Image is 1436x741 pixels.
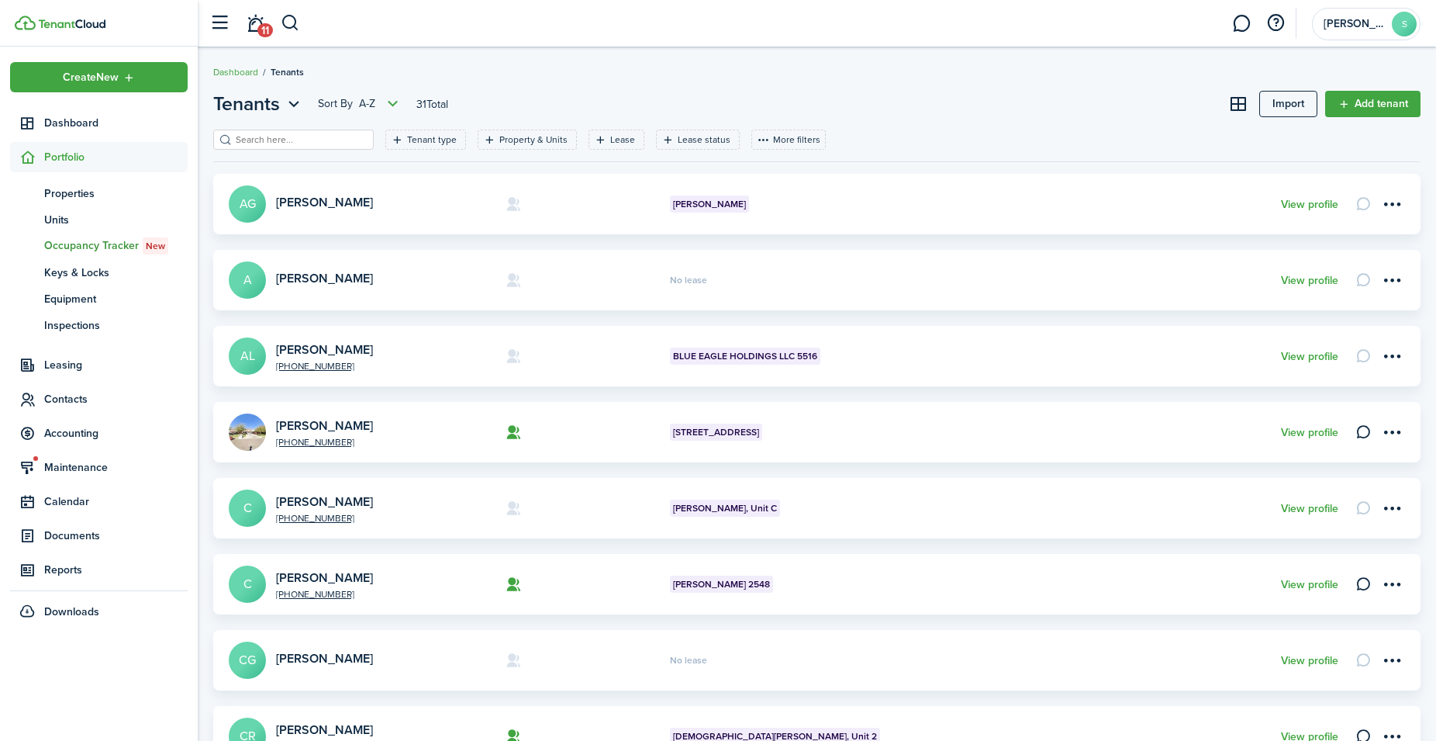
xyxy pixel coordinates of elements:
[1324,19,1386,29] span: Sandra
[229,566,266,603] a: C
[670,656,707,665] span: No lease
[1281,351,1338,363] a: View profile
[589,130,644,150] filter-tag: Open filter
[276,438,494,447] a: [PHONE_NUMBER]
[276,590,494,599] a: [PHONE_NUMBER]
[1281,275,1338,287] a: View profile
[1281,427,1338,439] a: View profile
[205,9,234,38] button: Open sidebar
[673,349,817,363] span: BLUE EAGLE HOLDINGS LLC 5516
[276,569,373,587] a: [PERSON_NAME]
[276,417,373,435] a: [PERSON_NAME]
[359,96,375,112] span: A-Z
[1392,12,1417,36] avatar-text: S
[10,233,188,259] a: Occupancy TrackerNew
[276,721,373,739] a: [PERSON_NAME]
[1281,655,1338,667] a: View profile
[276,341,373,358] a: [PERSON_NAME]
[44,528,188,544] span: Documents
[44,149,188,165] span: Portfolio
[44,237,188,255] span: Occupancy Tracker
[232,133,368,147] input: Search here...
[229,490,266,527] a: C
[10,108,188,138] a: Dashboard
[271,65,304,79] span: Tenants
[276,493,373,511] a: [PERSON_NAME]
[656,130,740,150] filter-tag: Open filter
[407,133,457,147] filter-tag-label: Tenant type
[44,115,188,131] span: Dashboard
[673,197,746,211] span: [PERSON_NAME]
[1227,4,1256,43] a: Messaging
[10,555,188,585] a: Reports
[276,269,373,287] a: [PERSON_NAME]
[1379,419,1405,445] button: Open menu
[257,23,273,37] span: 11
[678,133,730,147] filter-tag-label: Lease status
[10,206,188,233] a: Units
[63,72,119,83] span: Create New
[38,19,105,29] img: TenantCloud
[44,459,188,476] span: Maintenance
[44,265,188,281] span: Keys & Locks
[318,96,359,112] span: Sort by
[213,90,304,118] button: Tenants
[240,4,270,43] a: Notifications
[478,130,577,150] filter-tag: Open filter
[1379,343,1405,369] button: Open menu
[670,275,707,285] span: No lease
[146,239,165,253] span: New
[10,259,188,286] a: Keys & Locks
[281,10,300,36] button: Search
[44,391,188,407] span: Contacts
[1379,191,1405,217] button: Open menu
[1259,91,1317,117] a: Import
[44,185,188,202] span: Properties
[1379,267,1405,293] button: Open menu
[1325,91,1420,117] a: Add tenant
[229,261,266,299] a: A
[44,212,188,228] span: Units
[229,414,266,451] img: BRENDA SANDOVAL
[1379,495,1405,521] button: Open menu
[318,95,402,113] button: Sort byA-Z
[44,357,188,373] span: Leasing
[229,185,266,223] a: AG
[276,362,494,371] a: [PHONE_NUMBER]
[276,649,373,667] a: [PERSON_NAME]
[44,493,188,510] span: Calendar
[318,95,402,113] button: Open menu
[1281,199,1338,211] a: View profile
[1379,647,1405,673] button: Open menu
[44,604,99,620] span: Downloads
[213,65,258,79] a: Dashboard
[10,286,188,312] a: Equipment
[673,425,759,439] span: [STREET_ADDRESS]
[229,338,266,375] a: AL
[673,501,777,515] span: [PERSON_NAME], Unit C
[1281,579,1338,591] a: View profile
[1262,10,1289,36] button: Open resource center
[44,317,188,334] span: Inspections
[499,133,568,147] filter-tag-label: Property & Units
[673,577,770,591] span: [PERSON_NAME] 2548
[10,180,188,206] a: Properties
[213,90,280,118] span: Tenants
[1281,503,1338,515] a: View profile
[276,193,373,211] a: [PERSON_NAME]
[44,425,188,441] span: Accounting
[44,562,188,578] span: Reports
[416,96,448,113] header-page-total: 31 Total
[15,16,36,30] img: TenantCloud
[1379,571,1405,597] button: Open menu
[385,130,466,150] filter-tag: Open filter
[276,514,494,523] a: [PHONE_NUMBER]
[44,291,188,307] span: Equipment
